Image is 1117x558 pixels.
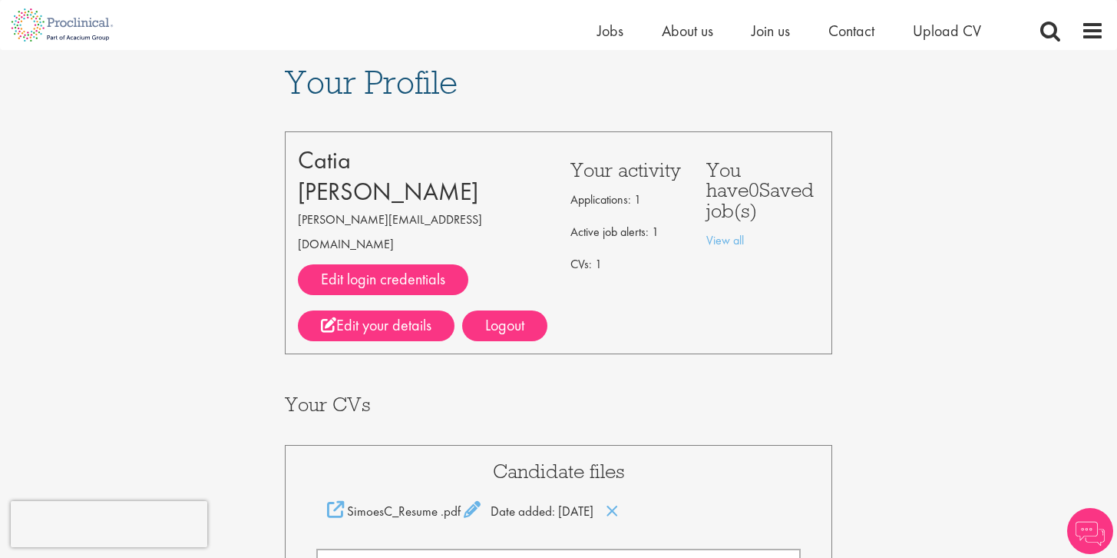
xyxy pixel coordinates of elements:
[298,208,547,257] p: [PERSON_NAME][EMAIL_ADDRESS][DOMAIN_NAME]
[441,503,461,520] span: .pdf
[570,220,683,244] p: Active job alerts: 1
[752,21,790,41] a: Join us
[298,144,547,176] div: Catia
[11,501,207,547] iframe: reCAPTCHA
[1067,508,1113,554] img: Chatbot
[828,21,874,41] a: Contact
[749,177,759,202] span: 0
[298,264,468,295] a: Edit login credentials
[662,21,713,41] a: About us
[597,21,623,41] a: Jobs
[316,501,801,520] div: Date added: [DATE]
[316,461,801,481] h3: Candidate files
[462,311,547,341] div: Logout
[706,160,819,221] h3: You have Saved job(s)
[570,160,683,180] h3: Your activity
[285,394,832,414] h3: Your CVs
[347,503,438,520] span: SimoesC_Resume
[298,176,547,208] div: [PERSON_NAME]
[298,311,454,341] a: Edit your details
[285,61,458,103] span: Your Profile
[706,232,744,248] a: View all
[570,252,683,277] p: CVs: 1
[913,21,981,41] a: Upload CV
[570,188,683,212] p: Applications: 1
